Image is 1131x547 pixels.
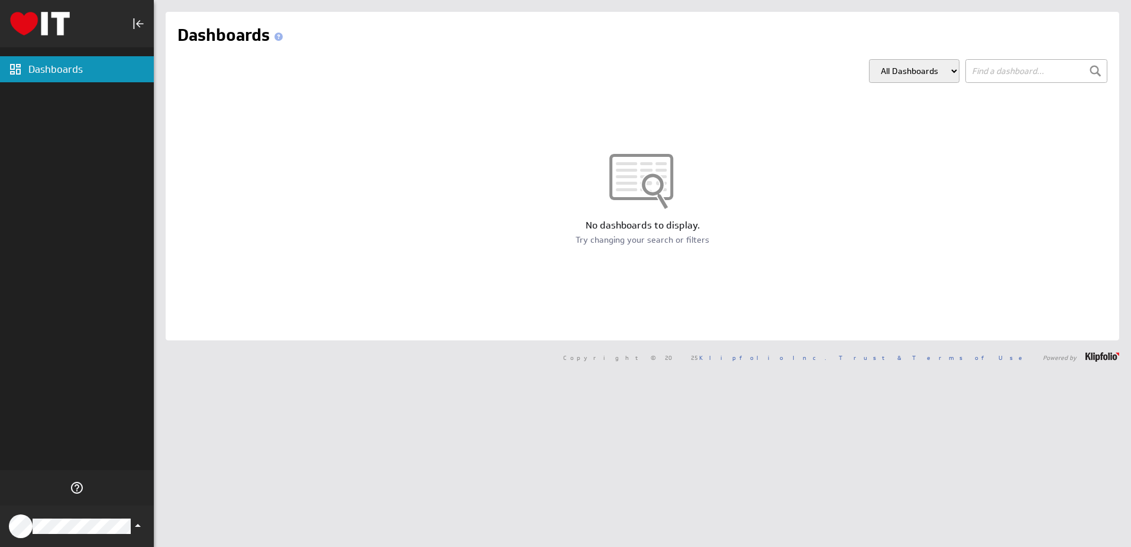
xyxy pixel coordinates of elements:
[177,24,287,47] h1: Dashboards
[563,355,826,361] span: Copyright © 2025
[10,12,70,36] div: Go to Dashboards
[839,353,1030,362] a: Trust & Terms of Use
[128,14,148,34] div: Collapse
[699,353,826,362] a: Klipfolio Inc.
[28,63,151,76] div: Dashboards
[10,12,70,36] img: Klipfolio logo
[166,234,1119,246] div: Try changing your search or filters
[1085,352,1119,362] img: logo-footer.png
[67,478,87,498] div: Help
[965,59,1107,83] input: Find a dashboard...
[166,219,1119,232] div: No dashboards to display.
[1043,355,1077,361] span: Powered by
